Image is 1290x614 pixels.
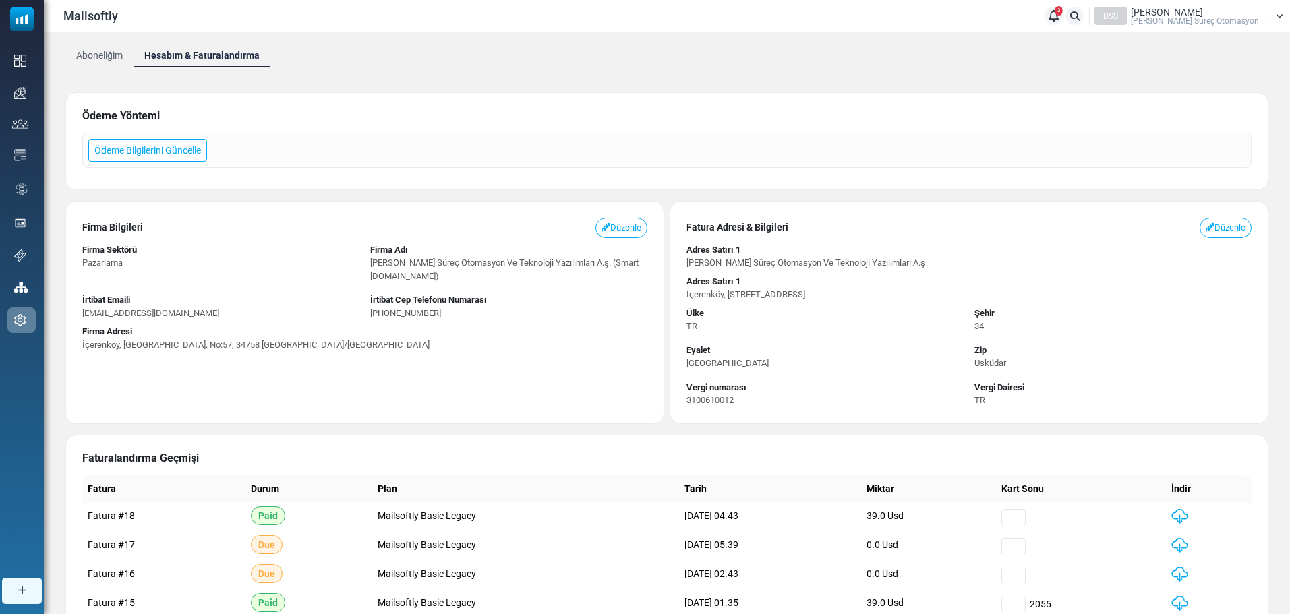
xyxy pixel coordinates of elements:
span: Firma Adresi [82,326,132,336]
td: 0.0 Usd [861,532,996,561]
td: Fatura #16 [82,561,245,590]
td: [DATE] 04.43 [679,503,861,532]
span: Pazarlama [82,257,123,268]
span: Vergi numarası [686,382,746,392]
span: [PERSON_NAME] Süreç Otomasyon Ve Teknoloji Yazılımları A.ş [686,257,925,268]
th: Kart Sonu [996,475,1167,503]
a: Ödeme Bilgilerini Güncelle [88,139,207,162]
span: [PERSON_NAME] Süreç Otomasyon Ve Teknoloji Yazılımları A.ş. (Smart [DOMAIN_NAME]) [370,257,639,281]
img: support-icon.svg [14,249,26,262]
img: contacts-icon.svg [12,119,28,129]
th: Fatura [82,475,245,503]
span: Paid [251,593,285,612]
h6: Ödeme Yöntemi [82,109,1252,122]
td: 0.0 Usd [861,561,996,590]
td: 39.0 Usd [861,503,996,532]
th: Miktar [861,475,996,503]
td: [DATE] 05.39 [679,532,861,561]
img: mailsoftly_icon_blue_white.svg [10,7,34,31]
td: [DATE] 02.43 [679,561,861,590]
td: Fatura #18 [82,503,245,532]
span: [GEOGRAPHIC_DATA] [686,358,769,368]
span: Paid [251,506,285,525]
span: TR [686,321,697,331]
th: Durum [245,475,372,503]
span: [PHONE_NUMBER] [370,308,441,318]
span: [PERSON_NAME] Süreç Otomasyon ... [1131,17,1267,25]
span: Firma Sektörü [82,245,137,255]
img: settings-icon.svg [14,314,26,326]
h6: Faturalandırma Geçmişi [82,452,1252,464]
span: İrtibat Cep Telefonu Numarası [370,295,487,305]
a: Aboneliğim [65,43,134,67]
td: Mailsoftly Basic Legacy [372,532,679,561]
div: DSS [1094,7,1127,25]
span: İçerenköy, [GEOGRAPHIC_DATA]. No:57, 34758 [GEOGRAPHIC_DATA]/[GEOGRAPHIC_DATA] [82,340,430,350]
img: email-templates-icon.svg [14,149,26,161]
span: [PERSON_NAME] [1131,7,1203,17]
img: campaigns-icon.png [14,87,26,99]
span: İçerenköy, [STREET_ADDRESS] [686,289,805,299]
span: Mailsoftly [63,7,118,25]
td: Mailsoftly Basic Legacy [372,503,679,532]
span: 3 [1055,6,1063,16]
th: Tarih [679,475,861,503]
span: Due [251,535,283,554]
span: Adres Satırı 1 [686,276,740,286]
img: dashboard-icon.svg [14,55,26,67]
a: 3 [1045,7,1063,25]
span: Firma Adı [370,245,408,255]
span: Ülke [686,308,704,318]
span: [EMAIL_ADDRESS][DOMAIN_NAME] [82,308,219,318]
span: Üsküdar [974,358,1006,368]
th: Plan [372,475,679,503]
span: Adres Satırı 1 [686,245,740,255]
span: Fatura Adresi & Bilgileri [686,220,788,235]
span: TR [974,395,985,405]
img: landing_pages.svg [14,217,26,229]
td: Fatura #17 [82,532,245,561]
span: Zip [974,345,987,355]
span: 34 [974,321,984,331]
a: DSS [PERSON_NAME] [PERSON_NAME] Süreç Otomasyon ... [1094,7,1283,25]
span: Firma Bilgileri [82,220,143,235]
td: Mailsoftly Basic Legacy [372,561,679,590]
span: Eyalet [686,345,710,355]
span: İrtibat Emaili [82,295,130,305]
span: Due [251,564,283,583]
a: Düzenle [1200,218,1252,238]
th: İndir [1166,475,1252,503]
span: Şehir [974,308,995,318]
span: 2055 [1030,597,1051,611]
a: Hesabım & Faturalandırma [134,43,270,67]
a: Düzenle [595,218,647,238]
img: workflow.svg [14,181,29,197]
span: Vergi Dairesi [974,382,1024,392]
span: 3100610012 [686,395,734,405]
